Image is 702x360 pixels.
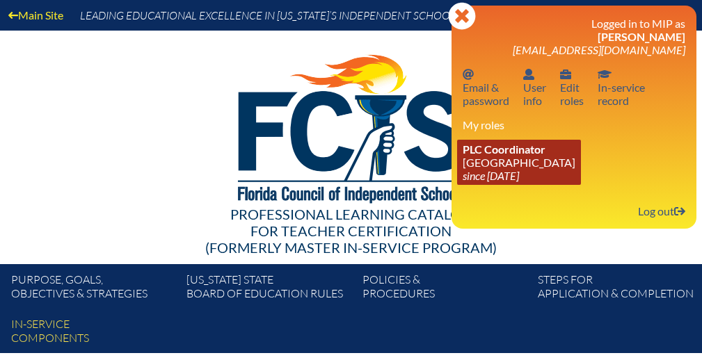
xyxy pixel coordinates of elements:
[6,270,181,309] a: Purpose, goals,objectives & strategies
[555,65,589,110] a: User infoEditroles
[207,31,495,220] img: FCISlogo221.eps
[463,17,685,56] h3: Logged in to MIP as
[463,69,474,80] svg: Email password
[22,206,680,256] div: Professional Learning Catalog (formerly Master In-service Program)
[250,222,452,239] span: for Teacher Certification
[592,65,651,110] a: In-service recordIn-servicerecord
[448,2,476,30] svg: Close
[518,65,552,110] a: User infoUserinfo
[463,118,685,131] h3: My roles
[632,202,691,220] a: Log outLog out
[3,6,69,24] a: Main Site
[181,270,356,309] a: [US_STATE] StateBoard of Education rules
[463,169,519,182] i: since [DATE]
[513,43,685,56] span: [EMAIL_ADDRESS][DOMAIN_NAME]
[598,30,685,43] span: [PERSON_NAME]
[523,69,534,80] svg: User info
[598,69,612,80] svg: In-service record
[674,206,685,217] svg: Log out
[560,69,571,80] svg: User info
[357,270,532,309] a: Policies &Procedures
[463,142,545,156] span: PLC Coordinator
[457,65,515,110] a: Email passwordEmail &password
[457,140,581,185] a: PLC Coordinator [GEOGRAPHIC_DATA] since [DATE]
